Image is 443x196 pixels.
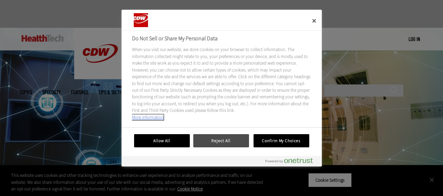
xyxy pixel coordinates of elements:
[254,134,309,147] button: Confirm My Choices
[193,134,249,147] button: Reject All
[122,10,322,166] div: Do Not Sell or Share My Personal Data
[134,134,190,147] button: Allow All
[132,13,174,27] div: Company Logo
[132,13,166,27] img: Company Logo
[306,13,322,28] button: Close
[132,34,310,43] h2: Do Not Sell or Share My Personal Data
[132,114,164,120] a: More information about your privacy, opens in a new tab
[265,158,313,163] img: Powered by OneTrust Opens in a new Tab
[122,10,322,166] div: Preference center
[132,46,310,121] div: When you visit our website, we store cookies on your browser to collect information. The informat...
[265,158,318,166] a: Powered by OneTrust Opens in a new Tab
